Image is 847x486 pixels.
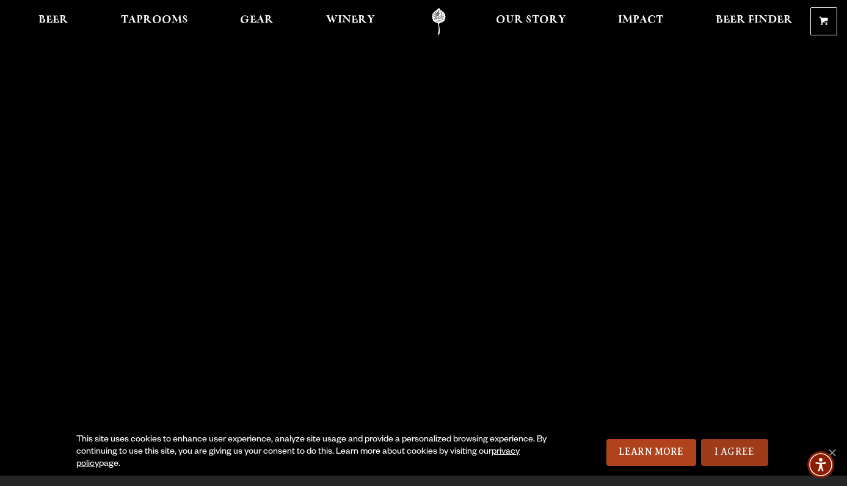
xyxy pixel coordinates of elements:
[610,8,671,35] a: Impact
[240,15,274,25] span: Gear
[318,8,383,35] a: Winery
[606,439,696,466] a: Learn More
[716,15,793,25] span: Beer Finder
[38,15,68,25] span: Beer
[121,15,188,25] span: Taprooms
[807,451,834,478] div: Accessibility Menu
[416,8,462,35] a: Odell Home
[701,439,768,466] a: I Agree
[76,434,548,471] div: This site uses cookies to enhance user experience, analyze site usage and provide a personalized ...
[326,15,375,25] span: Winery
[496,15,566,25] span: Our Story
[618,15,663,25] span: Impact
[113,8,196,35] a: Taprooms
[708,8,801,35] a: Beer Finder
[232,8,282,35] a: Gear
[31,8,76,35] a: Beer
[488,8,574,35] a: Our Story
